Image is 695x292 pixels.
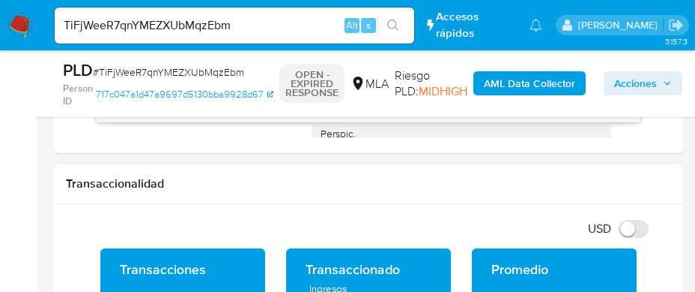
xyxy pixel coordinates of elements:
button: search-icon [377,15,408,36]
span: Acciones [614,71,657,95]
span: Alt [346,18,358,32]
button: AML Data Collector [473,71,586,95]
b: Person ID [63,82,93,108]
b: PLD [63,58,93,82]
p: nicolas.duclosson@mercadolibre.com [578,18,663,32]
b: AML Data Collector [484,71,575,95]
span: MIDHIGH [419,83,467,100]
span: # TiFjWeeR7qnYMEZXUbMqzEbm [93,65,244,80]
span: s [366,18,371,32]
h1: Transaccionalidad [66,176,671,191]
a: Salir [668,17,684,33]
button: Acciones [604,71,682,95]
span: 3.157.3 [665,35,688,47]
p: OPEN - EXPIRED RESPONSE [279,64,345,103]
a: Notificaciones [529,19,542,32]
a: 717c047a1d47a9697d5130bba9928d67 [96,82,273,108]
input: Buscar usuario o caso... [55,16,414,35]
span: Accesos rápidos [436,9,515,41]
span: Riesgo PLD: [395,68,467,100]
div: MLA [350,76,389,92]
